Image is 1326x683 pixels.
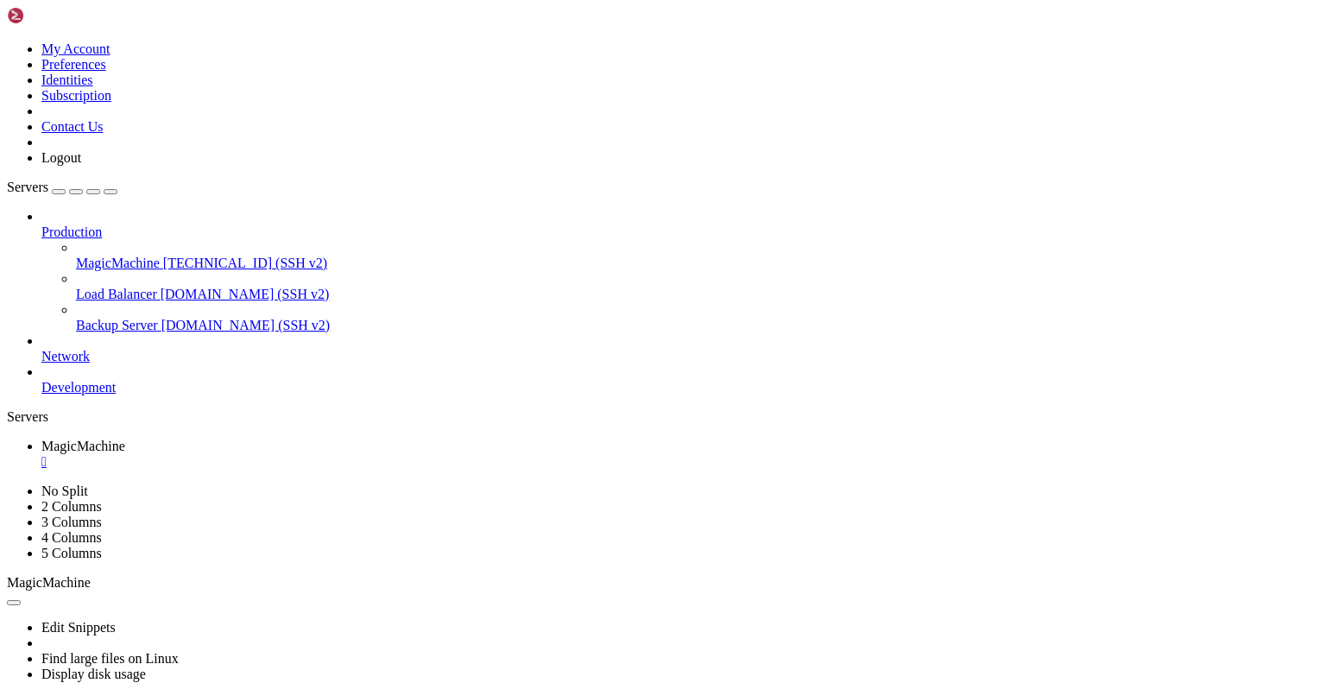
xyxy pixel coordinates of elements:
li: Development [41,364,1319,395]
a: Find large files on Linux [41,651,179,666]
li: Network [41,333,1319,364]
span: Load Balancer [76,287,157,301]
a: No Split [41,484,88,498]
a: My Account [41,41,110,56]
a: Backup Server [DOMAIN_NAME] (SSH v2) [76,318,1319,333]
a: Network [41,349,1319,364]
a: Servers [7,180,117,194]
a: Preferences [41,57,106,72]
a: Load Balancer [DOMAIN_NAME] (SSH v2) [76,287,1319,302]
a: Contact Us [41,119,104,134]
a: 4 Columns [41,530,102,545]
a: 5 Columns [41,546,102,560]
a: Logout [41,150,81,165]
span: MagicMachine [7,575,91,590]
a: 3 Columns [41,515,102,529]
span: Backup Server [76,318,158,332]
span: [DOMAIN_NAME] (SSH v2) [161,318,331,332]
div: Servers [7,409,1319,425]
li: Backup Server [DOMAIN_NAME] (SSH v2) [76,302,1319,333]
span: MagicMachine [41,439,125,453]
a: Subscription [41,88,111,103]
span: Network [41,349,90,364]
a: Edit Snippets [41,620,116,635]
a: 2 Columns [41,499,102,514]
li: Production [41,209,1319,333]
li: MagicMachine [TECHNICAL_ID] (SSH v2) [76,240,1319,271]
a: Display disk usage [41,667,146,681]
a:  [41,454,1319,470]
li: Load Balancer [DOMAIN_NAME] (SSH v2) [76,271,1319,302]
span: Servers [7,180,48,194]
a: MagicMachine [TECHNICAL_ID] (SSH v2) [76,256,1319,271]
a: Identities [41,73,93,87]
a: Production [41,225,1319,240]
span: MagicMachine [76,256,160,270]
a: MagicMachine [41,439,1319,470]
span: Development [41,380,116,395]
a: Development [41,380,1319,395]
span: Production [41,225,102,239]
span: [TECHNICAL_ID] (SSH v2) [163,256,327,270]
span: [DOMAIN_NAME] (SSH v2) [161,287,330,301]
img: Shellngn [7,7,106,24]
